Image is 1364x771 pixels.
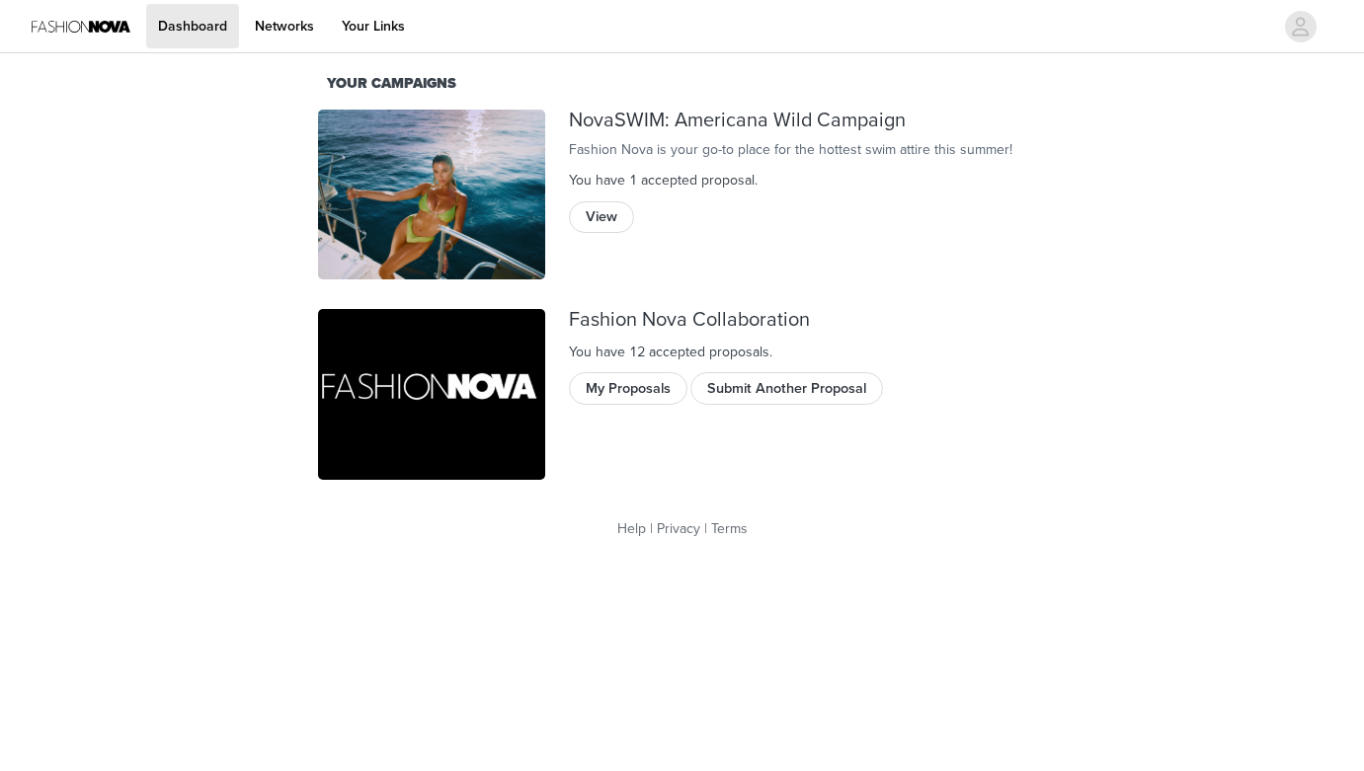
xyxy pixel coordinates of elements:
button: My Proposals [569,372,687,404]
a: Privacy [657,520,700,537]
button: Submit Another Proposal [690,372,883,404]
a: Dashboard [146,4,239,48]
a: Your Links [330,4,417,48]
button: View [569,201,634,233]
span: You have 1 accepted proposal . [569,172,758,189]
div: avatar [1291,11,1310,42]
div: Fashion Nova Collaboration [569,309,1047,332]
span: | [650,520,653,537]
a: View [569,202,634,218]
a: Terms [711,520,748,537]
img: Fashion Nova Logo [32,4,130,48]
img: Fashion Nova [318,309,545,480]
div: Fashion Nova is your go-to place for the hottest swim attire this summer! [569,139,1047,160]
div: NovaSWIM: Americana Wild Campaign [569,110,1047,132]
span: | [704,520,707,537]
div: Your Campaigns [327,73,1038,95]
a: Networks [243,4,326,48]
span: You have 12 accepted proposal . [569,344,772,360]
span: s [762,344,769,360]
a: Help [617,520,646,537]
img: Fashion Nova [318,110,545,280]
